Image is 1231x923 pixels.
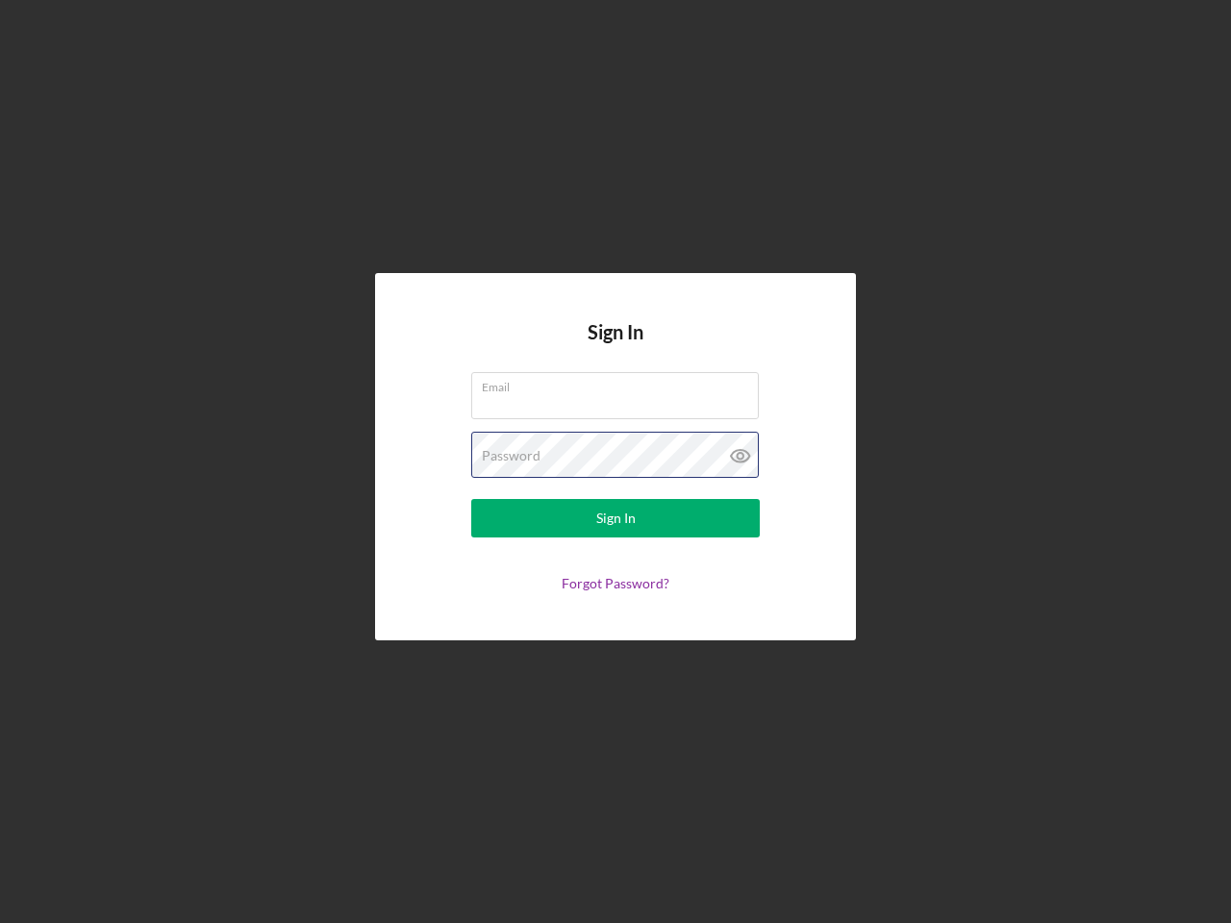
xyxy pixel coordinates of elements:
[482,373,759,394] label: Email
[596,499,636,537] div: Sign In
[562,575,669,591] a: Forgot Password?
[471,499,760,537] button: Sign In
[588,321,643,372] h4: Sign In
[482,448,540,463] label: Password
